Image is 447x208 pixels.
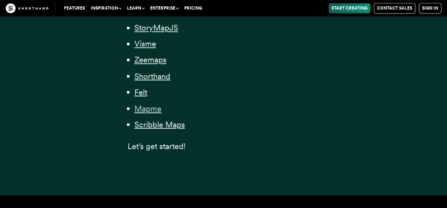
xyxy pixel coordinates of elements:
[329,3,370,13] a: Start Creating
[134,71,170,81] a: Shorthand
[134,104,161,113] a: Mapme
[128,141,185,150] span: Let’s get started!
[124,3,147,13] button: Learn
[181,3,205,13] a: Pricing
[419,3,441,13] a: Sign in
[134,120,185,129] a: Scribble Maps
[6,3,48,13] img: The Craft
[147,3,181,13] button: Enterprise
[61,3,88,13] a: Features
[134,55,166,64] a: Zeemaps
[134,23,178,32] a: StoryMapJS
[88,3,124,13] button: Inspiration
[134,87,147,97] a: Felt
[134,39,156,48] a: Visme
[374,3,415,13] a: Contact Sales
